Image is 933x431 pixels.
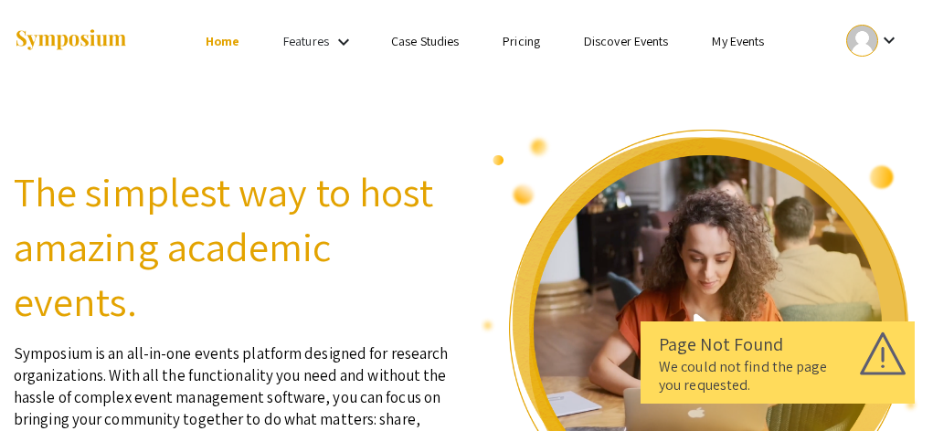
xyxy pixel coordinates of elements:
a: Case Studies [391,33,459,49]
a: Home [206,33,239,49]
div: We could not find the page you requested. [659,358,896,394]
button: Expand account dropdown [827,20,919,61]
a: Discover Events [584,33,669,49]
mat-icon: Expand Features list [333,31,355,53]
a: My Events [712,33,764,49]
img: Symposium by ForagerOne [14,28,128,53]
div: Page Not Found [659,331,896,358]
a: Features [283,33,329,49]
mat-icon: Expand account dropdown [878,29,900,51]
h2: The simplest way to host amazing academic events. [14,164,453,329]
a: Pricing [503,33,540,49]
